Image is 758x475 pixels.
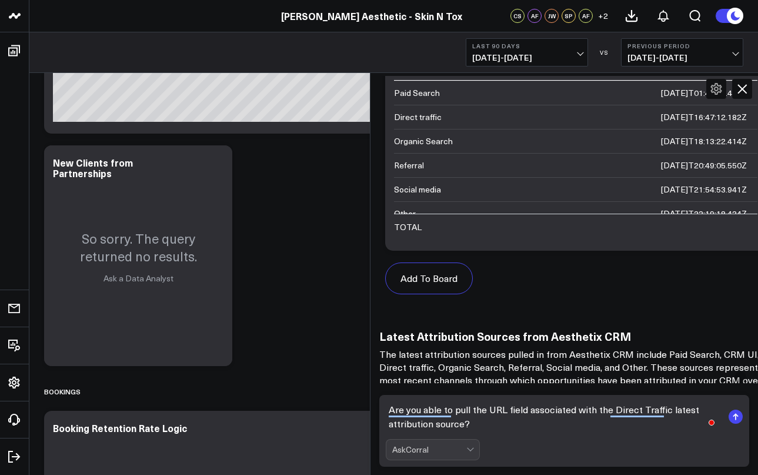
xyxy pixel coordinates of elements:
[510,9,525,23] div: CS
[661,160,747,171] div: [DATE]T20:49:05.550Z
[545,9,559,23] div: JW
[661,184,747,195] div: [DATE]T21:54:53.941Z
[394,208,416,220] div: Other
[661,111,747,123] div: [DATE]T16:47:12.182Z
[579,9,593,23] div: AF
[385,263,473,294] button: Add To Board
[392,445,466,454] div: AskCorral
[103,273,173,284] a: Ask a Data Analyst
[472,42,582,49] b: Last 90 Days
[281,9,462,22] a: [PERSON_NAME] Aesthetic - Skin N Tox
[627,42,737,49] b: Previous Period
[562,9,576,23] div: SP
[394,160,424,171] div: Referral
[53,421,187,434] div: Booking Retention Rate Logic
[394,221,422,233] div: TOTAL
[596,9,610,23] button: +2
[661,135,747,147] div: [DATE]T18:13:22.414Z
[44,378,81,405] div: Bookings
[594,49,615,56] div: VS
[598,12,608,20] span: + 2
[386,399,723,434] textarea: To enrich screen reader interactions, please activate Accessibility in Grammarly extension settings
[56,230,221,265] p: So sorry. The query returned no results.
[472,53,582,62] span: [DATE] - [DATE]
[394,184,441,195] div: Social media
[466,38,588,67] button: Last 90 Days[DATE]-[DATE]
[661,208,747,220] div: [DATE]T22:19:18.424Z
[621,38,743,67] button: Previous Period[DATE]-[DATE]
[394,87,440,99] div: Paid Search
[527,9,542,23] div: AF
[661,87,747,99] div: [DATE]T01:45:58.496Z
[394,111,442,123] div: Direct traffic
[53,156,133,180] div: New Clients from Partnerships
[627,53,737,62] span: [DATE] - [DATE]
[394,135,453,147] div: Organic Search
